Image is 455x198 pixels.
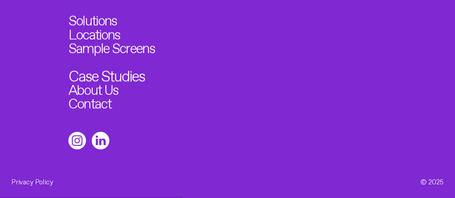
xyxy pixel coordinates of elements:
[68,81,118,95] a: About Us
[69,66,145,82] a: Case Studies
[68,40,155,54] a: Sample Screens
[68,26,120,40] a: Locations
[68,95,111,109] a: Contact
[68,12,117,26] a: Solutions
[420,176,443,186] div: © 2025
[12,179,53,183] a: Privacy Policy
